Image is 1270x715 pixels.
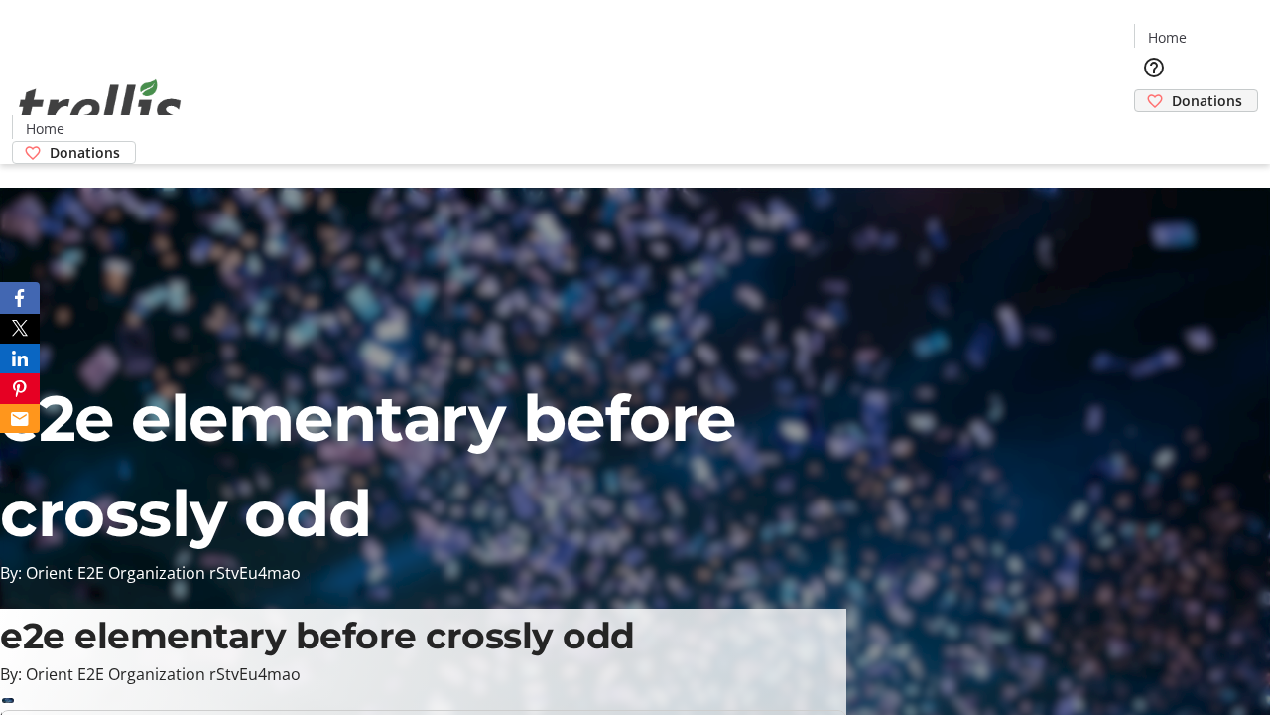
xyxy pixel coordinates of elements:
span: Home [26,118,64,139]
span: Donations [1172,90,1242,111]
span: Donations [50,142,120,163]
span: Home [1148,27,1187,48]
a: Donations [12,141,136,164]
a: Donations [1134,89,1258,112]
img: Orient E2E Organization rStvEu4mao's Logo [12,58,189,157]
button: Cart [1134,112,1174,152]
button: Help [1134,48,1174,87]
a: Home [13,118,76,139]
a: Home [1135,27,1199,48]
